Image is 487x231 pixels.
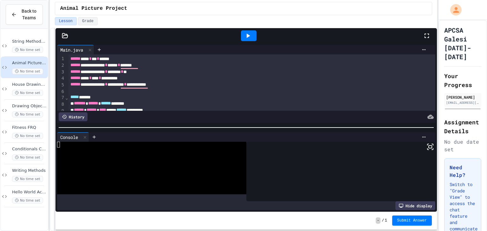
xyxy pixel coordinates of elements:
h3: Need Help? [450,164,476,179]
button: Submit Answer [392,215,432,226]
button: Back to Teams [6,4,43,25]
iframe: chat widget [434,178,481,205]
div: 4 [57,75,65,82]
span: Animal Picture Project [60,5,127,12]
button: Grade [78,17,98,25]
span: No time set [12,176,43,182]
div: No due date set [444,138,481,153]
span: Drawing Objects in Java - HW Playposit Code [12,103,47,109]
div: Main.java [57,47,86,53]
span: Writing Methods [12,168,47,173]
div: Console [57,132,89,142]
span: - [376,217,380,224]
div: History [59,112,88,121]
div: 3 [57,69,65,76]
iframe: chat widget [460,206,481,225]
span: No time set [12,197,43,203]
span: Fitness FRQ [12,125,47,130]
div: [EMAIL_ADDRESS][DOMAIN_NAME] [446,100,479,105]
span: Back to Teams [21,8,37,21]
div: [PERSON_NAME] [446,94,479,100]
span: Animal Picture Project [12,60,47,66]
span: No time set [12,47,43,53]
h2: Your Progress [444,72,481,89]
div: My Account [444,3,463,17]
div: Console [57,134,81,140]
span: Submit Answer [397,218,427,223]
div: Hide display [395,201,435,210]
div: 6 [57,89,65,95]
h1: APCSA Galesi [DATE]-[DATE] [444,26,481,61]
span: Conditionals Classwork [12,147,47,152]
div: 2 [57,62,65,69]
span: 1 [385,218,387,223]
span: / [382,218,384,223]
span: No time set [12,133,43,139]
span: No time set [12,90,43,96]
span: Fold line [65,108,68,113]
span: Hello World Activity [12,190,47,195]
div: 7 [57,95,65,101]
div: 8 [57,101,65,108]
h2: Assignment Details [444,118,481,135]
div: Main.java [57,45,94,54]
button: Lesson [55,17,77,25]
span: No time set [12,154,43,160]
div: 1 [57,56,65,62]
div: 5 [57,82,65,89]
span: Fold line [65,95,68,100]
span: String Methods Examples [12,39,47,44]
span: No time set [12,111,43,117]
span: House Drawing Classwork [12,82,47,87]
span: No time set [12,68,43,74]
div: 9 [57,108,65,115]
